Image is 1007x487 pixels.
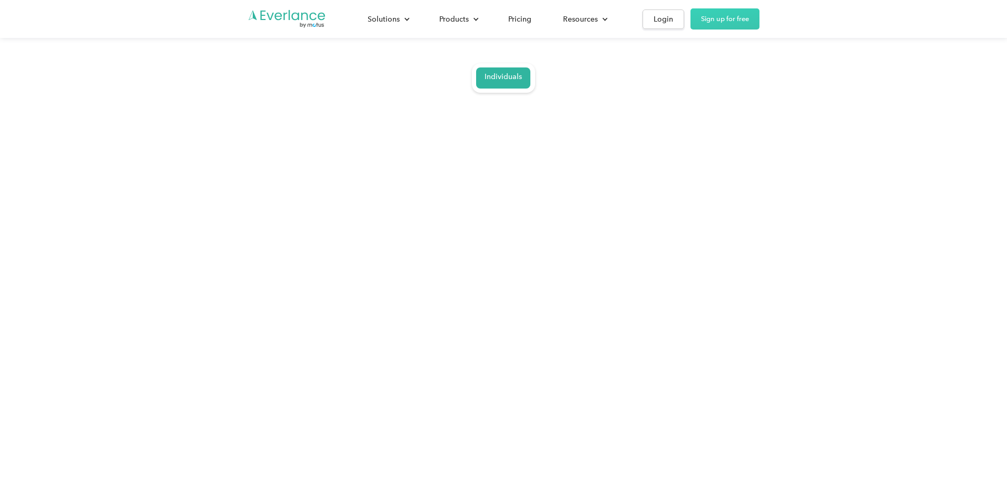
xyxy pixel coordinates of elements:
[485,72,522,82] div: Individuals
[248,9,327,29] a: Go to homepage
[439,13,469,26] div: Products
[498,10,542,28] a: Pricing
[654,13,673,26] div: Login
[563,13,598,26] div: Resources
[368,13,400,26] div: Solutions
[690,8,759,30] a: Sign up for free
[508,13,531,26] div: Pricing
[643,9,684,29] a: Login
